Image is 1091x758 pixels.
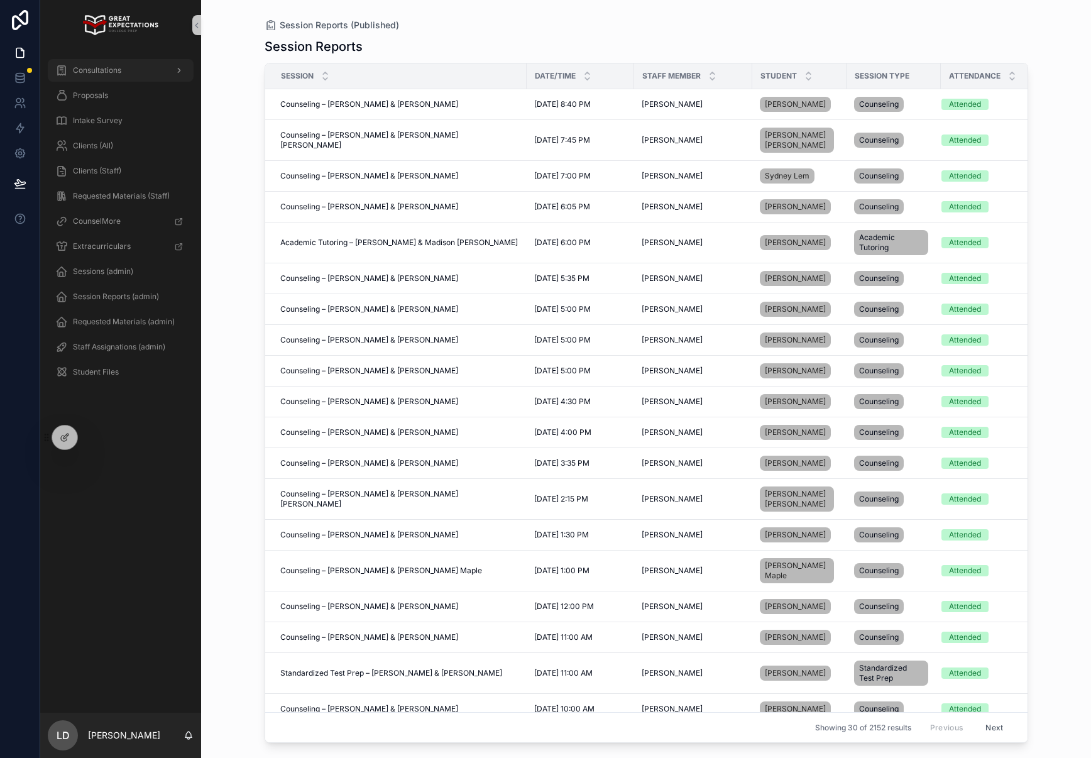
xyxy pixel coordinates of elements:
[265,38,363,55] h1: Session Reports
[854,299,933,319] a: Counseling
[859,233,923,253] span: Academic Tutoring
[760,332,831,348] a: [PERSON_NAME]
[859,566,899,576] span: Counseling
[642,304,703,314] span: [PERSON_NAME]
[941,304,1043,315] a: Attended
[760,456,831,471] a: [PERSON_NAME]
[859,663,923,683] span: Standardized Test Prep
[941,99,1043,110] a: Attended
[854,453,933,473] a: Counseling
[854,330,933,350] a: Counseling
[48,361,194,383] a: Student Files
[280,632,519,642] a: Counseling – [PERSON_NAME] & [PERSON_NAME]
[642,458,745,468] a: [PERSON_NAME]
[765,397,826,407] span: [PERSON_NAME]
[760,630,831,645] a: [PERSON_NAME]
[280,366,519,376] a: Counseling – [PERSON_NAME] & [PERSON_NAME]
[949,365,981,376] div: Attended
[760,596,839,617] a: [PERSON_NAME]
[854,94,933,114] a: Counseling
[280,397,458,407] span: Counseling – [PERSON_NAME] & [PERSON_NAME]
[642,335,703,345] span: [PERSON_NAME]
[642,171,745,181] a: [PERSON_NAME]
[642,494,703,504] span: [PERSON_NAME]
[854,561,933,581] a: Counseling
[534,427,591,437] span: [DATE] 4:00 PM
[949,396,981,407] div: Attended
[760,197,839,217] a: [PERSON_NAME]
[642,632,703,642] span: [PERSON_NAME]
[854,166,933,186] a: Counseling
[280,668,519,678] a: Standardized Test Prep – [PERSON_NAME] & [PERSON_NAME]
[949,667,981,679] div: Attended
[73,91,108,101] span: Proposals
[760,71,797,81] span: Student
[760,94,839,114] a: [PERSON_NAME]
[534,668,627,678] a: [DATE] 11:00 AM
[949,237,981,248] div: Attended
[642,530,745,540] a: [PERSON_NAME]
[534,427,627,437] a: [DATE] 4:00 PM
[280,273,458,283] span: Counseling – [PERSON_NAME] & [PERSON_NAME]
[760,663,839,683] a: [PERSON_NAME]
[280,273,519,283] a: Counseling – [PERSON_NAME] & [PERSON_NAME]
[642,601,703,612] span: [PERSON_NAME]
[280,202,458,212] span: Counseling – [PERSON_NAME] & [PERSON_NAME]
[765,273,826,283] span: [PERSON_NAME]
[280,704,519,714] a: Counseling – [PERSON_NAME] & [PERSON_NAME]
[280,489,519,509] a: Counseling – [PERSON_NAME] & [PERSON_NAME] [PERSON_NAME]
[765,99,826,109] span: [PERSON_NAME]
[280,366,458,376] span: Counseling – [PERSON_NAME] & [PERSON_NAME]
[280,458,458,468] span: Counseling – [PERSON_NAME] & [PERSON_NAME]
[534,530,589,540] span: [DATE] 1:30 PM
[83,15,158,35] img: App logo
[760,701,831,717] a: [PERSON_NAME]
[859,335,899,345] span: Counseling
[854,525,933,545] a: Counseling
[280,566,482,576] span: Counseling – [PERSON_NAME] & [PERSON_NAME] Maple
[854,130,933,150] a: Counseling
[941,396,1043,407] a: Attended
[534,135,590,145] span: [DATE] 7:45 PM
[642,304,745,314] a: [PERSON_NAME]
[760,302,831,317] a: [PERSON_NAME]
[765,632,826,642] span: [PERSON_NAME]
[534,273,627,283] a: [DATE] 5:35 PM
[941,237,1043,248] a: Attended
[765,130,829,150] span: [PERSON_NAME] [PERSON_NAME]
[642,202,745,212] a: [PERSON_NAME]
[280,19,399,31] span: Session Reports (Published)
[765,530,826,540] span: [PERSON_NAME]
[534,238,627,248] a: [DATE] 6:00 PM
[859,99,899,109] span: Counseling
[854,197,933,217] a: Counseling
[642,427,703,437] span: [PERSON_NAME]
[48,260,194,283] a: Sessions (admin)
[73,216,121,226] span: CounselMore
[760,484,839,514] a: [PERSON_NAME] [PERSON_NAME]
[280,632,458,642] span: Counseling – [PERSON_NAME] & [PERSON_NAME]
[815,723,911,733] span: Showing 30 of 2152 results
[73,317,175,327] span: Requested Materials (admin)
[48,84,194,107] a: Proposals
[73,166,121,176] span: Clients (Staff)
[642,366,703,376] span: [PERSON_NAME]
[280,601,458,612] span: Counseling – [PERSON_NAME] & [PERSON_NAME]
[859,135,899,145] span: Counseling
[859,171,899,181] span: Counseling
[534,601,594,612] span: [DATE] 12:00 PM
[534,99,591,109] span: [DATE] 8:40 PM
[534,566,589,576] span: [DATE] 1:00 PM
[765,335,826,345] span: [PERSON_NAME]
[941,273,1043,284] a: Attended
[760,235,831,250] a: [PERSON_NAME]
[765,458,826,468] span: [PERSON_NAME]
[73,342,165,352] span: Staff Assignations (admin)
[280,130,519,150] span: Counseling – [PERSON_NAME] & [PERSON_NAME] [PERSON_NAME]
[280,566,519,576] a: Counseling – [PERSON_NAME] & [PERSON_NAME] Maple
[642,566,745,576] a: [PERSON_NAME]
[534,632,593,642] span: [DATE] 11:00 AM
[760,525,839,545] a: [PERSON_NAME]
[949,304,981,315] div: Attended
[760,699,839,719] a: [PERSON_NAME]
